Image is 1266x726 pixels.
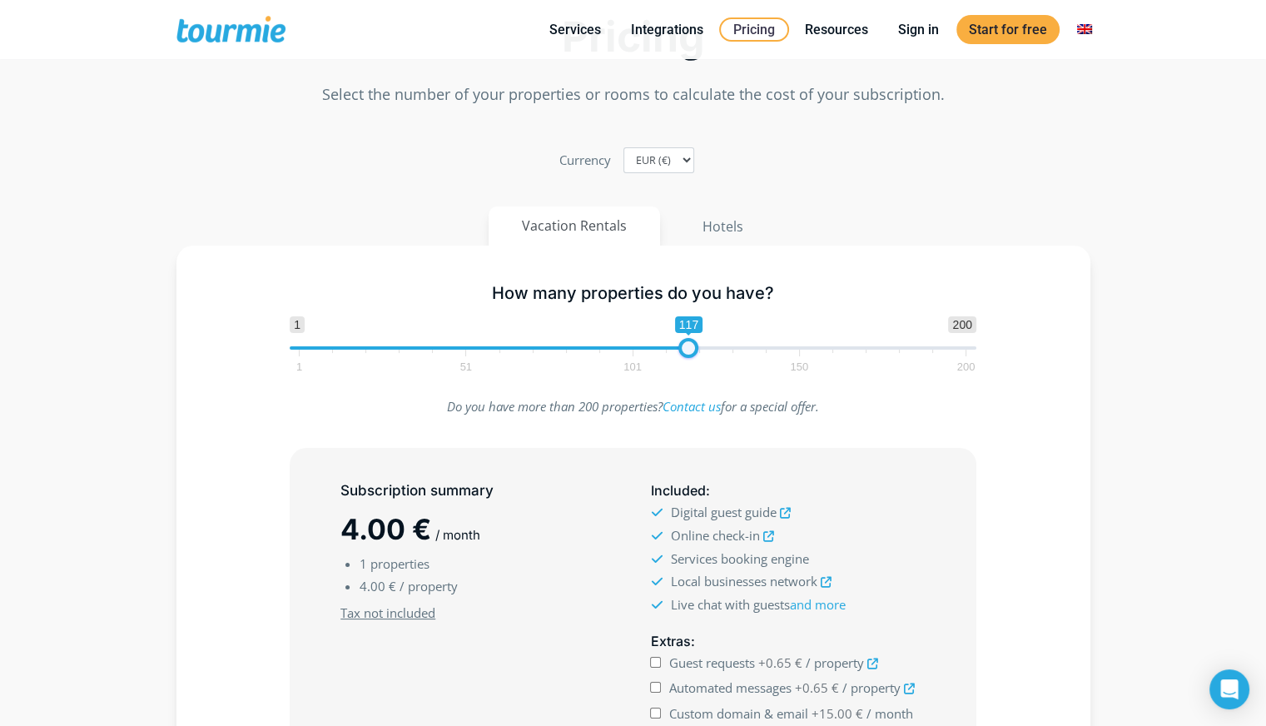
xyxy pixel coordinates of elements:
[458,363,474,370] span: 51
[650,482,705,499] span: Included
[670,550,808,567] span: Services booking engine
[792,19,881,40] a: Resources
[956,15,1060,44] a: Start for free
[650,633,690,649] span: Extras
[675,316,703,333] span: 117
[1209,669,1249,709] div: Open Intercom Messenger
[360,555,367,572] span: 1
[663,398,721,415] a: Contact us
[1065,19,1105,40] a: Switch to
[176,83,1090,106] p: Select the number of your properties or rooms to calculate the cost of your subscription.
[340,480,615,501] h5: Subscription summary
[948,316,976,333] span: 200
[842,679,901,696] span: / property
[435,527,480,543] span: / month
[719,17,789,42] a: Pricing
[621,363,644,370] span: 101
[670,596,845,613] span: Live chat with guests
[650,631,925,652] h5: :
[670,504,776,520] span: Digital guest guide
[537,19,613,40] a: Services
[340,604,435,621] u: Tax not included
[290,395,976,418] p: Do you have more than 200 properties? for a special offer.
[618,19,716,40] a: Integrations
[669,705,808,722] span: Custom domain & email
[489,206,660,246] button: Vacation Rentals
[670,573,817,589] span: Local businesses network
[955,363,978,370] span: 200
[360,578,396,594] span: 4.00 €
[340,512,431,546] span: 4.00 €
[812,705,863,722] span: +15.00 €
[866,705,913,722] span: / month
[290,283,976,304] h5: How many properties do you have?
[789,596,845,613] a: and more
[787,363,811,370] span: 150
[669,654,755,671] span: Guest requests
[758,654,802,671] span: +0.65 €
[559,149,611,172] label: Currency
[806,654,864,671] span: / property
[886,19,951,40] a: Sign in
[290,316,305,333] span: 1
[400,578,458,594] span: / property
[670,527,759,544] span: Online check-in
[370,555,429,572] span: properties
[650,480,925,501] h5: :
[669,679,792,696] span: Automated messages
[795,679,839,696] span: +0.65 €
[668,206,777,246] button: Hotels
[294,363,305,370] span: 1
